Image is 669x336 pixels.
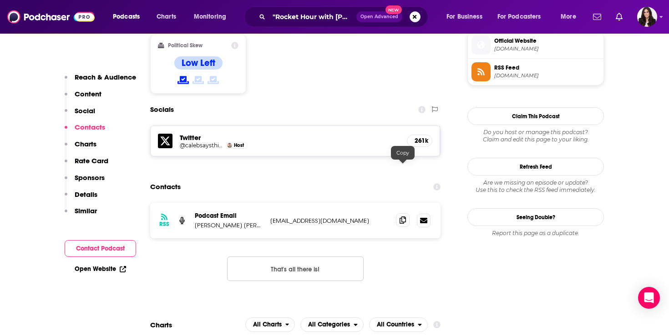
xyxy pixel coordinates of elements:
h2: Socials [150,101,174,118]
span: More [561,10,576,23]
p: Content [75,90,101,98]
img: User Profile [637,7,657,27]
span: RSS Feed [494,64,600,72]
h3: RSS [159,221,169,228]
div: Open Intercom Messenger [638,287,660,309]
button: open menu [440,10,494,24]
p: Reach & Audience [75,73,136,81]
h2: Countries [369,317,428,332]
span: All Categories [308,321,350,328]
button: open menu [300,317,364,332]
p: Podcast Email [195,212,263,220]
button: Sponsors [65,173,105,190]
h4: Low Left [182,57,215,69]
p: [EMAIL_ADDRESS][DOMAIN_NAME] [270,217,389,225]
button: Show profile menu [637,7,657,27]
button: open menu [369,317,428,332]
h2: Charts [150,321,172,329]
p: [PERSON_NAME] [PERSON_NAME] [195,221,263,229]
button: open menu [554,10,588,24]
button: Content [65,90,101,106]
p: Contacts [75,123,105,131]
span: New [385,5,402,14]
h2: Political Skew [168,42,203,49]
h5: Twitter [180,133,400,142]
button: Contacts [65,123,105,140]
span: rss.art19.com [494,72,600,79]
img: Caleb Hearon [227,143,232,148]
span: Host [234,142,244,148]
button: open menu [492,10,554,24]
button: Charts [65,140,96,156]
a: Open Website [75,265,126,273]
a: Charts [151,10,182,24]
button: Rate Card [65,156,108,173]
p: Details [75,190,97,199]
button: Claim This Podcast [467,107,604,125]
span: Official Website [494,37,600,45]
span: Logged in as RebeccaShapiro [637,7,657,27]
div: Search podcasts, credits, & more... [253,6,437,27]
p: Social [75,106,95,115]
p: Similar [75,206,97,215]
span: Podcasts [113,10,140,23]
button: open menu [245,317,295,332]
span: Monitoring [194,10,226,23]
div: Report this page as a duplicate. [467,230,604,237]
a: RSS Feed[DOMAIN_NAME] [471,62,600,81]
img: Podchaser - Follow, Share and Rate Podcasts [7,8,95,25]
p: Rate Card [75,156,108,165]
span: For Podcasters [497,10,541,23]
p: Charts [75,140,96,148]
button: Social [65,106,95,123]
span: All Countries [377,321,414,328]
div: Copy [391,146,415,160]
button: Contact Podcast [65,240,136,257]
div: Claim and edit this page to your liking. [467,129,604,143]
button: Open AdvancedNew [356,11,402,22]
button: Refresh Feed [467,158,604,176]
a: @calebsaysthings [180,142,223,149]
div: Are we missing an episode or update? Use this to check the RSS feed immediately. [467,179,604,194]
span: Open Advanced [360,15,398,19]
a: Show notifications dropdown [612,9,626,25]
span: art19.com [494,45,600,52]
span: Charts [157,10,176,23]
a: Official Website[DOMAIN_NAME] [471,35,600,55]
a: Seeing Double? [467,208,604,226]
h2: Categories [300,317,364,332]
button: open menu [106,10,152,24]
h5: 261k [415,137,425,145]
input: Search podcasts, credits, & more... [269,10,356,24]
button: Similar [65,206,97,223]
button: open menu [188,10,238,24]
h2: Platforms [245,317,295,332]
h2: Contacts [150,178,181,196]
a: Show notifications dropdown [589,9,605,25]
p: Sponsors [75,173,105,182]
span: Do you host or manage this podcast? [467,129,604,136]
button: Details [65,190,97,207]
button: Nothing here. [227,256,364,281]
span: For Business [446,10,482,23]
span: All Charts [253,321,282,328]
button: Reach & Audience [65,73,136,90]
